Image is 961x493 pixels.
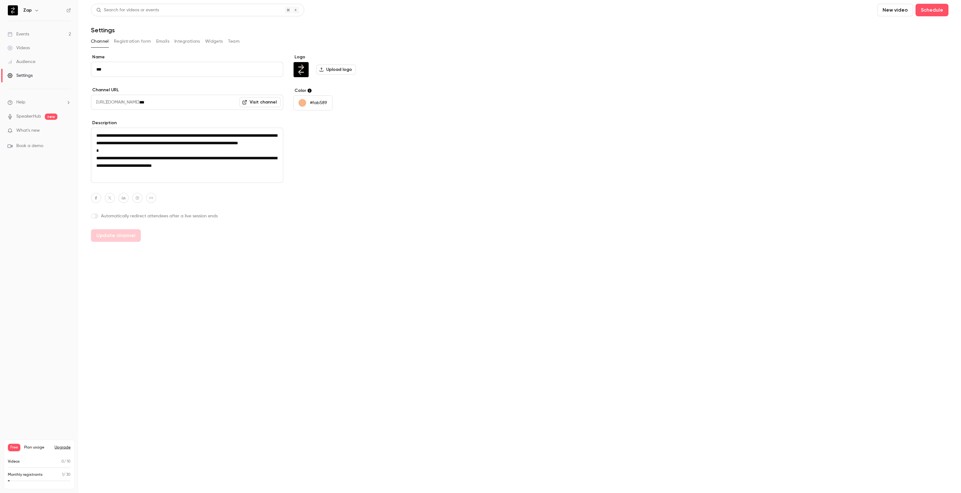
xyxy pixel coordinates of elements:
span: [URL][DOMAIN_NAME] [91,95,139,110]
h1: Settings [91,26,115,34]
span: Plan usage [24,445,51,450]
span: Free [8,444,20,451]
button: Emails [156,36,169,46]
div: Search for videos or events [96,7,159,13]
label: Automatically redirect attendees after a live session ends [91,213,283,219]
label: Color [293,87,390,94]
span: Book a demo [16,143,43,149]
div: Videos [8,45,30,51]
label: Name [91,54,283,60]
div: Audience [8,59,35,65]
label: Logo [293,54,390,60]
button: Channel [91,36,109,46]
span: What's new [16,127,40,134]
label: Upload logo [316,65,356,75]
button: New video [877,4,913,16]
p: Videos [8,459,20,464]
a: SpeakerHub [16,113,41,120]
span: 0 [61,460,64,464]
iframe: Noticeable Trigger [63,128,71,134]
p: #fab589 [310,100,327,106]
span: new [45,114,57,120]
button: Integrations [174,36,200,46]
img: Zap [294,62,309,77]
button: #fab589 [293,95,332,110]
button: Registration form [114,36,151,46]
div: Settings [8,72,33,79]
button: Upgrade [55,445,71,450]
label: Channel URL [91,87,283,93]
a: Visit channel [239,97,281,107]
span: Help [16,99,25,106]
p: / 10 [61,459,71,464]
img: Zap [8,5,18,15]
button: Team [228,36,240,46]
div: Events [8,31,29,37]
h6: Zap [23,7,32,13]
label: Description [91,120,283,126]
button: Schedule [916,4,948,16]
p: Monthly registrants [8,472,43,478]
p: / 30 [62,472,71,478]
li: help-dropdown-opener [8,99,71,106]
button: Widgets [205,36,223,46]
span: 1 [62,473,63,477]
